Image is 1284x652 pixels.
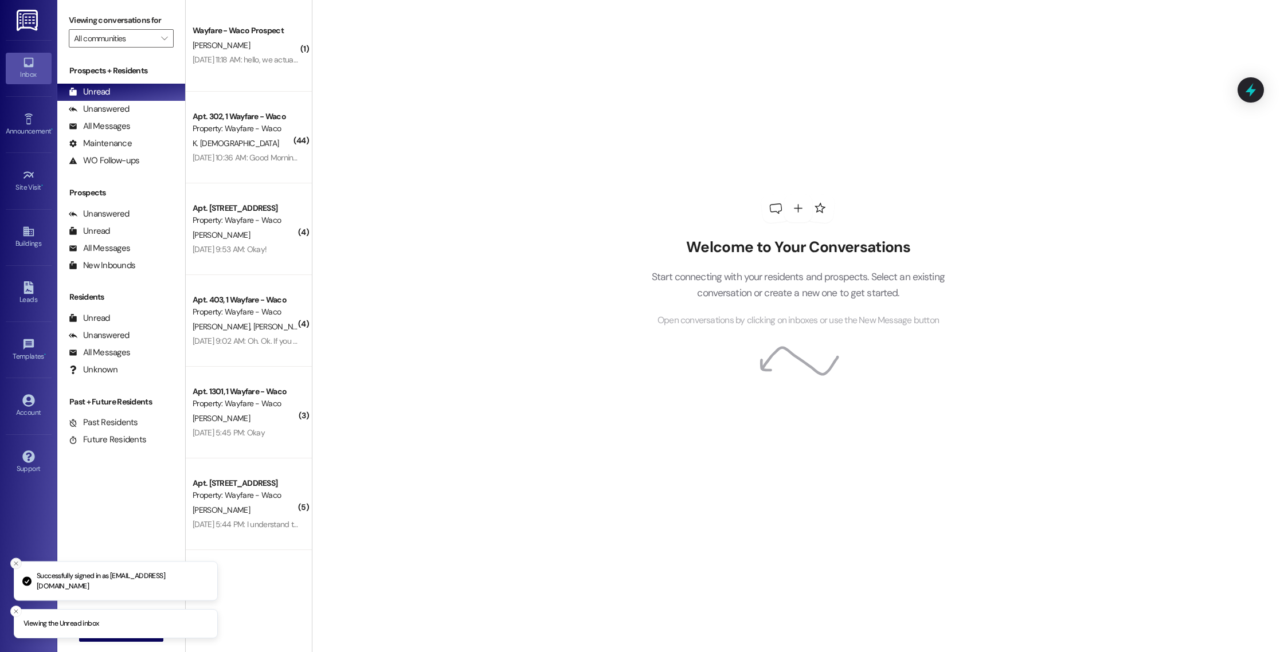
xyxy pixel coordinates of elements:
[193,386,299,398] div: Apt. 1301, 1 Wayfare - Waco
[57,65,185,77] div: Prospects + Residents
[193,398,299,410] div: Property: Wayfare - Waco
[193,111,299,123] div: Apt. 302, 1 Wayfare - Waco
[634,269,962,301] p: Start connecting with your residents and prospects. Select an existing conversation or create a n...
[193,505,250,515] span: [PERSON_NAME]
[657,313,939,328] span: Open conversations by clicking on inboxes or use the New Message button
[17,10,40,31] img: ResiDesk Logo
[69,242,130,254] div: All Messages
[57,396,185,408] div: Past + Future Residents
[193,40,250,50] span: [PERSON_NAME]
[634,238,962,257] h2: Welcome to Your Conversations
[69,312,110,324] div: Unread
[193,230,250,240] span: [PERSON_NAME]
[6,335,52,366] a: Templates •
[69,347,130,359] div: All Messages
[193,202,299,214] div: Apt. [STREET_ADDRESS]
[51,125,53,133] span: •
[6,53,52,84] a: Inbox
[6,222,52,253] a: Buildings
[193,413,250,423] span: [PERSON_NAME]
[193,123,299,135] div: Property: Wayfare - Waco
[193,25,299,37] div: Wayfare - Waco Prospect
[69,225,110,237] div: Unread
[69,120,130,132] div: All Messages
[24,619,99,629] p: Viewing the Unread inbox
[44,351,46,359] span: •
[193,427,265,438] div: [DATE] 5:45 PM: Okay
[193,138,279,148] span: K. [DEMOGRAPHIC_DATA]
[69,364,118,376] div: Unknown
[69,260,135,272] div: New Inbounds
[6,166,52,197] a: Site Visit •
[57,187,185,199] div: Prospects
[6,391,52,422] a: Account
[69,138,132,150] div: Maintenance
[69,434,146,446] div: Future Residents
[69,103,130,115] div: Unanswered
[69,11,174,29] label: Viewing conversations for
[161,34,167,43] i: 
[37,571,208,591] p: Successfully signed in as [EMAIL_ADDRESS][DOMAIN_NAME]
[253,321,310,332] span: [PERSON_NAME]
[6,278,52,309] a: Leads
[193,244,267,254] div: [DATE] 9:53 AM: Okay!
[57,291,185,303] div: Residents
[69,86,110,98] div: Unread
[69,417,138,429] div: Past Residents
[193,214,299,226] div: Property: Wayfare - Waco
[193,519,569,529] div: [DATE] 5:44 PM: I understand this message about appropriate parking. How about cooking grills by ...
[10,606,22,617] button: Close toast
[6,447,52,478] a: Support
[69,155,139,167] div: WO Follow-ups
[10,558,22,569] button: Close toast
[193,54,455,65] div: [DATE] 11:18 AM: hello, we actually ended up leading somewhere else. thank you!
[193,489,299,501] div: Property: Wayfare - Waco
[193,294,299,306] div: Apt. 403, 1 Wayfare - Waco
[69,329,130,341] div: Unanswered
[74,29,155,48] input: All communities
[193,569,299,581] div: Apt. 2102, 1 Wayfare - Waco
[193,306,299,318] div: Property: Wayfare - Waco
[193,321,253,332] span: [PERSON_NAME]
[193,336,627,346] div: [DATE] 9:02 AM: Oh. Ok. If you are ever in need of one depending on what the criteria is, my husb...
[69,208,130,220] div: Unanswered
[41,182,43,190] span: •
[193,477,299,489] div: Apt. [STREET_ADDRESS]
